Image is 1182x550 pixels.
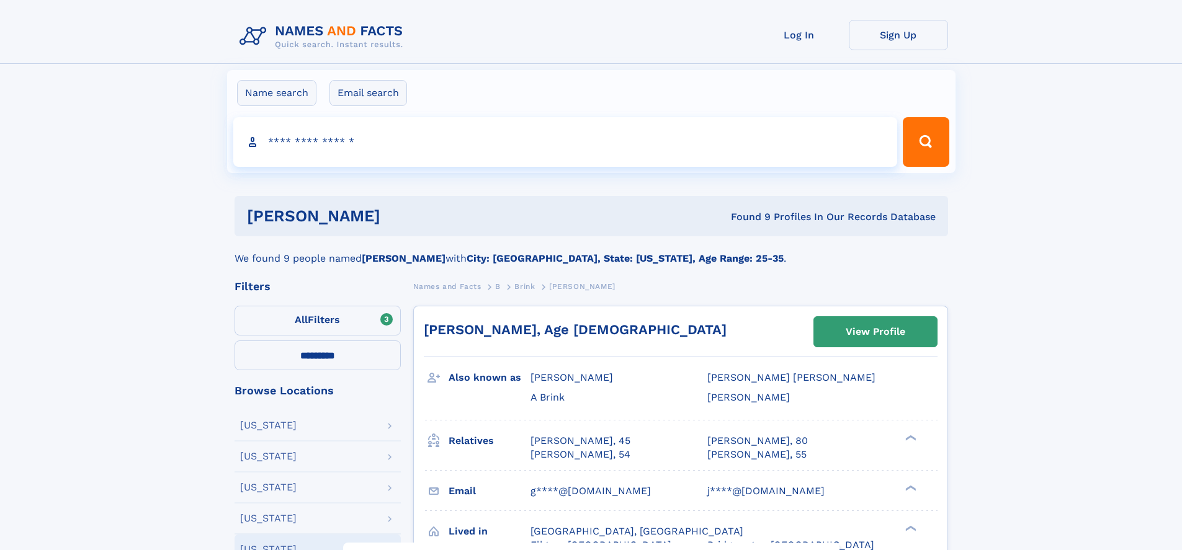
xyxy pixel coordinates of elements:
[902,524,917,532] div: ❯
[514,278,535,294] a: Brink
[413,278,481,294] a: Names and Facts
[240,513,297,523] div: [US_STATE]
[903,117,949,167] button: Search Button
[449,430,531,451] h3: Relatives
[329,80,407,106] label: Email search
[235,236,948,266] div: We found 9 people named with .
[531,371,613,383] span: [PERSON_NAME]
[240,451,297,461] div: [US_STATE]
[846,317,905,346] div: View Profile
[233,117,898,167] input: search input
[555,210,936,224] div: Found 9 Profiles In Our Records Database
[237,80,316,106] label: Name search
[707,434,808,448] a: [PERSON_NAME], 80
[235,20,413,53] img: Logo Names and Facts
[531,391,565,403] span: A Brink
[531,525,743,537] span: [GEOGRAPHIC_DATA], [GEOGRAPHIC_DATA]
[449,481,531,502] h3: Email
[495,278,501,294] a: B
[902,433,917,441] div: ❯
[295,314,308,326] span: All
[467,252,784,264] b: City: [GEOGRAPHIC_DATA], State: [US_STATE], Age Range: 25-35
[814,317,937,347] a: View Profile
[750,20,849,50] a: Log In
[362,252,445,264] b: [PERSON_NAME]
[235,281,401,292] div: Filters
[707,371,875,383] span: [PERSON_NAME] [PERSON_NAME]
[235,306,401,335] label: Filters
[449,521,531,542] h3: Lived in
[549,282,616,291] span: [PERSON_NAME]
[531,448,630,461] a: [PERSON_NAME], 54
[707,391,790,403] span: [PERSON_NAME]
[424,322,727,337] a: [PERSON_NAME], Age [DEMOGRAPHIC_DATA]
[707,448,807,461] a: [PERSON_NAME], 55
[902,484,917,492] div: ❯
[240,420,297,430] div: [US_STATE]
[514,282,535,291] span: Brink
[247,208,556,224] h1: [PERSON_NAME]
[240,482,297,492] div: [US_STATE]
[495,282,501,291] span: B
[849,20,948,50] a: Sign Up
[531,434,630,448] a: [PERSON_NAME], 45
[235,385,401,396] div: Browse Locations
[449,367,531,388] h3: Also known as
